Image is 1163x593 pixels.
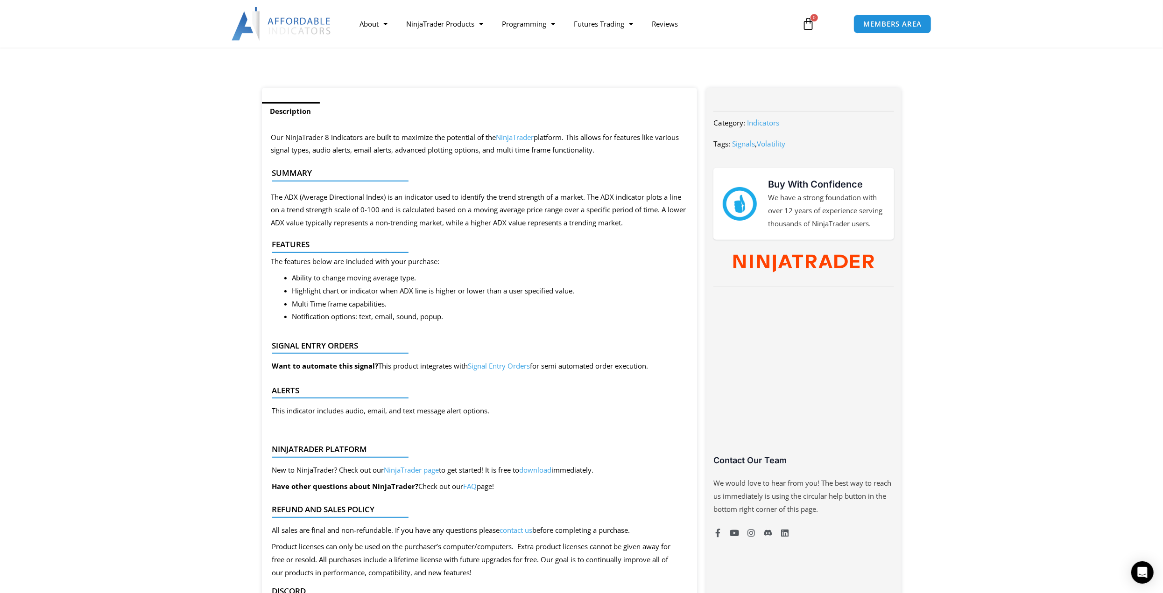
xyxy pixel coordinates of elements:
span: 0 [811,14,818,21]
iframe: PayPal Message 1 [610,44,882,52]
span: Tags: [713,139,730,148]
iframe: Customer reviews powered by Trustpilot [713,299,894,462]
p: We would love to hear from you! The best way to reach us immediately is using the circular help b... [713,477,894,516]
h4: Alerts [272,386,680,395]
span: Ability to change moving average type. [292,273,416,282]
a: Signals [732,139,755,148]
strong: Want to automate this signal? [272,361,379,370]
span: Highlight chart or indicator when ADX line is higher or lower than a user specified value. [292,286,575,295]
a: Indicators [747,118,779,127]
a: MEMBERS AREA [853,14,931,34]
a: NinjaTrader Products [397,13,493,35]
a: Description [262,102,320,120]
span: All sales are final and non-refundable. If you have any questions please [272,525,500,535]
span: before completing a purchase. [533,525,630,535]
p: This product integrates with for semi automated order execution. [272,360,648,373]
span: Product licenses can only be used on the purchaser’s computer/computers. Extra product licenses c... [272,542,671,577]
h4: Summary [272,168,680,178]
h4: NinjaTrader Platform [272,445,680,454]
span: Category: [713,118,745,127]
p: We have a strong foundation with over 12 years of experience serving thousands of NinjaTrader users. [768,191,885,230]
div: Open Intercom Messenger [1131,561,1154,584]
a: contact us [500,525,533,535]
a: Futures Trading [564,13,642,35]
a: NinjaTrader page [384,465,439,474]
span: MEMBERS AREA [863,21,922,28]
span: , [732,139,785,148]
p: Check out our page! [272,480,594,493]
b: Have other questions about NinjaTrader? [272,481,419,491]
h4: Refund and Sales Policy [272,505,680,514]
a: Programming [493,13,564,35]
span: Multi Time frame capabilities. [292,299,387,308]
a: 0 [788,10,829,37]
span: This indicator includes audio, email, and text message alert options. [272,406,490,415]
h4: Signal Entry Orders [272,341,680,350]
span: Notification options: text, email, sound, popup. [292,312,444,321]
a: NinjaTrader [496,133,534,142]
p: New to NinjaTrader? Check out our to get started! It is free to immediately. [272,464,594,477]
a: Volatility [757,139,785,148]
a: Reviews [642,13,687,35]
img: mark thumbs good 43913 | Affordable Indicators – NinjaTrader [723,187,756,221]
h3: Buy With Confidence [768,177,885,191]
a: download [520,465,552,474]
a: About [350,13,397,35]
img: LogoAI | Affordable Indicators – NinjaTrader [232,7,332,41]
img: NinjaTrader Wordmark color RGB | Affordable Indicators – NinjaTrader [733,255,874,272]
a: FAQ [464,481,477,491]
span: Our NinjaTrader 8 indicators are built to maximize the potential of the platform. This allows for... [271,133,679,155]
h3: Contact Our Team [713,455,894,466]
span: The ADX (Average Directional Index) is an indicator used to identify the trend strength of a mark... [271,192,686,228]
h4: Features [272,240,680,249]
a: Signal Entry Orders [468,361,530,370]
nav: Menu [350,13,791,35]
